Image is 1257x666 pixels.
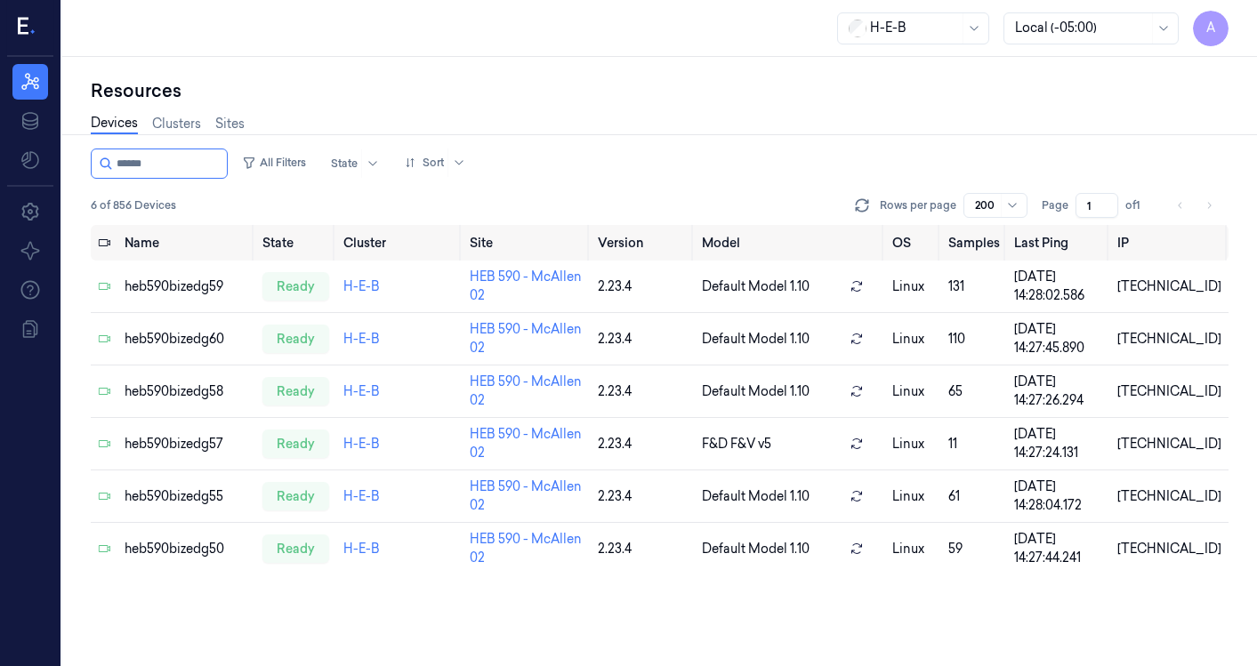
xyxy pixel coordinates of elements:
[262,429,329,458] div: ready
[343,541,380,557] a: H-E-B
[463,225,591,261] th: Site
[1117,330,1221,349] div: [TECHNICAL_ID]
[262,482,329,510] div: ready
[470,269,582,303] a: HEB 590 - McAllen 02
[702,540,810,558] span: Default Model 1.10
[695,225,886,261] th: Model
[262,377,329,405] div: ready
[152,115,201,133] a: Clusters
[1125,197,1154,213] span: of 1
[1168,193,1221,218] nav: pagination
[470,478,582,513] a: HEB 590 - McAllen 02
[343,383,380,399] a: H-E-B
[343,488,380,504] a: H-E-B
[702,435,771,453] span: F&D F&V v5
[1117,382,1221,401] div: [TECHNICAL_ID]
[262,534,329,563] div: ready
[1014,477,1103,515] div: [DATE] 14:28:04.172
[470,531,582,566] a: HEB 590 - McAllen 02
[343,436,380,452] a: H-E-B
[125,382,248,401] div: heb590bizedg58
[1014,320,1103,357] div: [DATE] 14:27:45.890
[255,225,336,261] th: State
[1193,11,1229,46] button: A
[702,487,810,506] span: Default Model 1.10
[125,277,248,296] div: heb590bizedg59
[117,225,255,261] th: Name
[91,78,1229,103] div: Resources
[1117,540,1221,558] div: [TECHNICAL_ID]
[892,540,933,558] p: linux
[125,487,248,506] div: heb590bizedg55
[598,382,688,401] div: 2.23.4
[598,487,688,506] div: 2.23.4
[941,225,1007,261] th: Samples
[948,330,1000,349] div: 110
[343,331,380,347] a: H-E-B
[262,272,329,301] div: ready
[470,373,582,408] a: HEB 590 - McAllen 02
[1014,373,1103,410] div: [DATE] 14:27:26.294
[702,277,810,296] span: Default Model 1.10
[892,277,933,296] p: linux
[125,330,248,349] div: heb590bizedg60
[598,277,688,296] div: 2.23.4
[885,225,940,261] th: OS
[702,330,810,349] span: Default Model 1.10
[470,321,582,356] a: HEB 590 - McAllen 02
[880,197,956,213] p: Rows per page
[598,540,688,558] div: 2.23.4
[336,225,463,261] th: Cluster
[948,540,1000,558] div: 59
[1117,487,1221,506] div: [TECHNICAL_ID]
[892,487,933,506] p: linux
[91,197,176,213] span: 6 of 856 Devices
[598,330,688,349] div: 2.23.4
[1117,277,1221,296] div: [TECHNICAL_ID]
[948,277,1000,296] div: 131
[125,435,248,453] div: heb590bizedg57
[1014,268,1103,305] div: [DATE] 14:28:02.586
[1117,435,1221,453] div: [TECHNICAL_ID]
[215,115,245,133] a: Sites
[1014,425,1103,462] div: [DATE] 14:27:24.131
[702,382,810,401] span: Default Model 1.10
[262,325,329,353] div: ready
[235,148,313,177] button: All Filters
[598,435,688,453] div: 2.23.4
[125,540,248,558] div: heb590bizedg50
[948,382,1000,401] div: 65
[948,487,1000,506] div: 61
[1007,225,1110,261] th: Last Ping
[892,330,933,349] p: linux
[892,382,933,401] p: linux
[1014,530,1103,567] div: [DATE] 14:27:44.241
[91,114,138,134] a: Devices
[470,426,582,461] a: HEB 590 - McAllen 02
[892,435,933,453] p: linux
[1110,225,1229,261] th: IP
[948,435,1000,453] div: 11
[343,278,380,294] a: H-E-B
[1042,197,1068,213] span: Page
[591,225,695,261] th: Version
